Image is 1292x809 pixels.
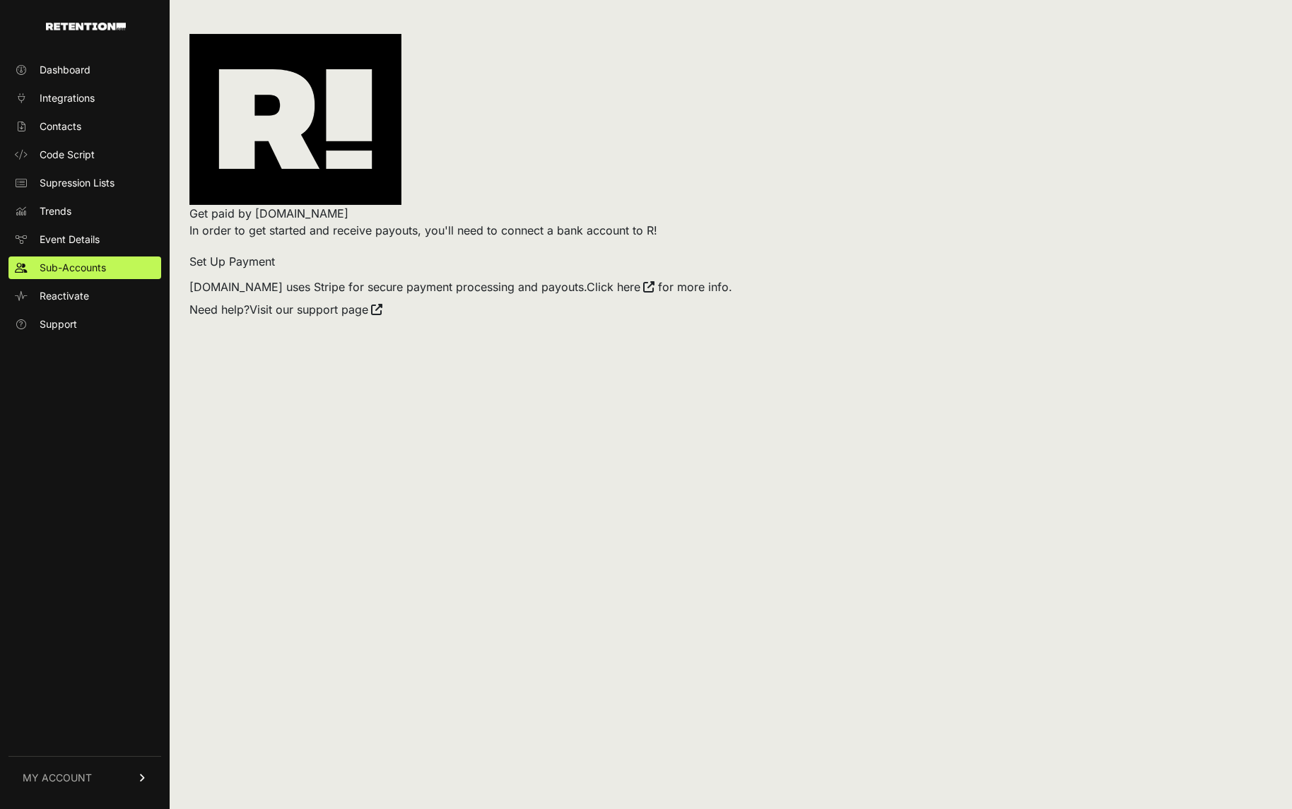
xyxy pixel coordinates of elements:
[40,63,90,77] span: Dashboard
[189,278,1265,295] p: [DOMAIN_NAME] uses Stripe for secure payment processing and payouts. for more info.
[8,228,161,251] a: Event Details
[40,317,77,331] span: Support
[40,91,95,105] span: Integrations
[40,289,89,303] span: Reactivate
[249,302,382,317] a: Visit our support page
[8,256,161,279] a: Sub-Accounts
[8,172,161,194] a: Supression Lists
[40,261,106,275] span: Sub-Accounts
[8,285,161,307] a: Reactivate
[40,204,71,218] span: Trends
[40,176,114,190] span: Supression Lists
[8,313,161,336] a: Support
[40,119,81,134] span: Contacts
[587,280,658,294] a: Click here
[8,200,161,223] a: Trends
[189,34,401,205] img: R! logo
[189,222,1265,239] p: In order to get started and receive payouts, you'll need to connect a bank account to R!
[40,232,100,247] span: Event Details
[8,87,161,110] a: Integrations
[8,143,161,166] a: Code Script
[8,59,161,81] a: Dashboard
[189,205,1265,222] h1: Get paid by [DOMAIN_NAME]
[23,771,92,785] span: MY ACCOUNT
[40,148,95,162] span: Code Script
[46,23,126,30] img: Retention.com
[189,301,1265,318] p: Need help?
[8,756,161,799] a: MY ACCOUNT
[189,254,275,268] a: Set Up Payment
[8,115,161,138] a: Contacts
